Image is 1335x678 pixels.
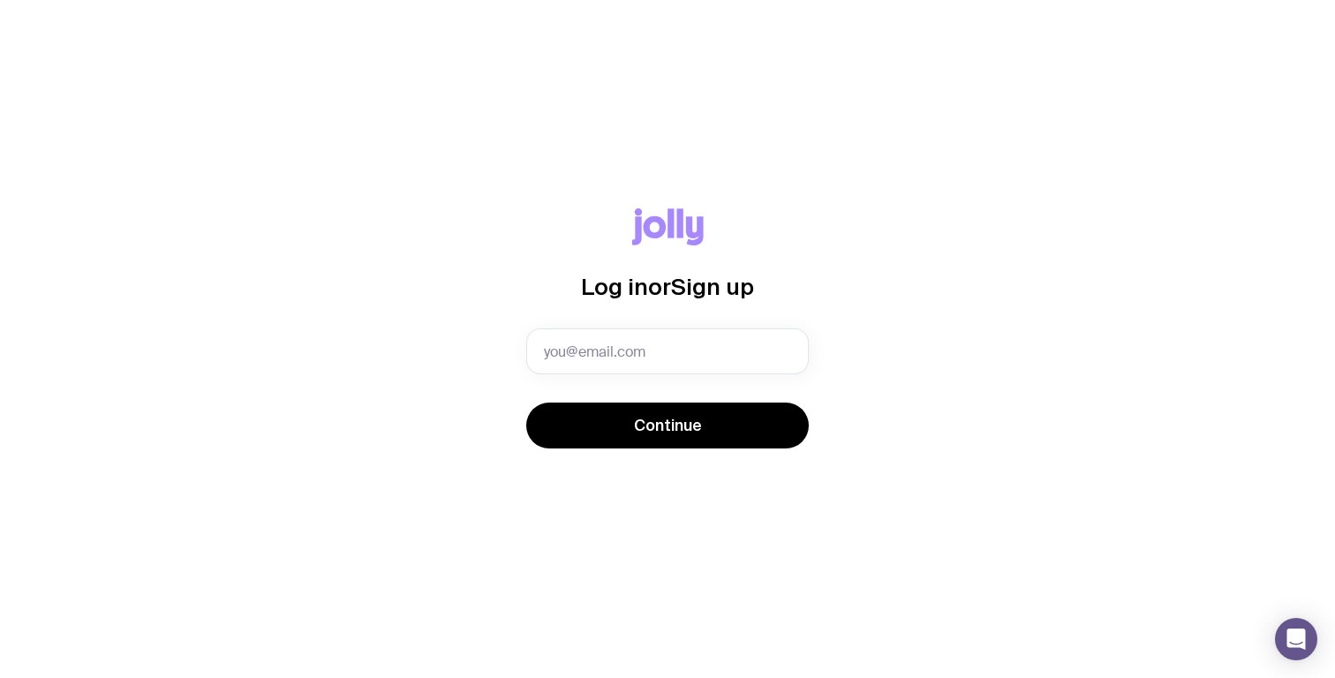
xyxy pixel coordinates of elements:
span: Continue [634,415,702,436]
div: Open Intercom Messenger [1275,618,1317,660]
span: Log in [581,274,648,299]
button: Continue [526,403,809,448]
span: Sign up [671,274,754,299]
span: or [648,274,671,299]
input: you@email.com [526,328,809,374]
